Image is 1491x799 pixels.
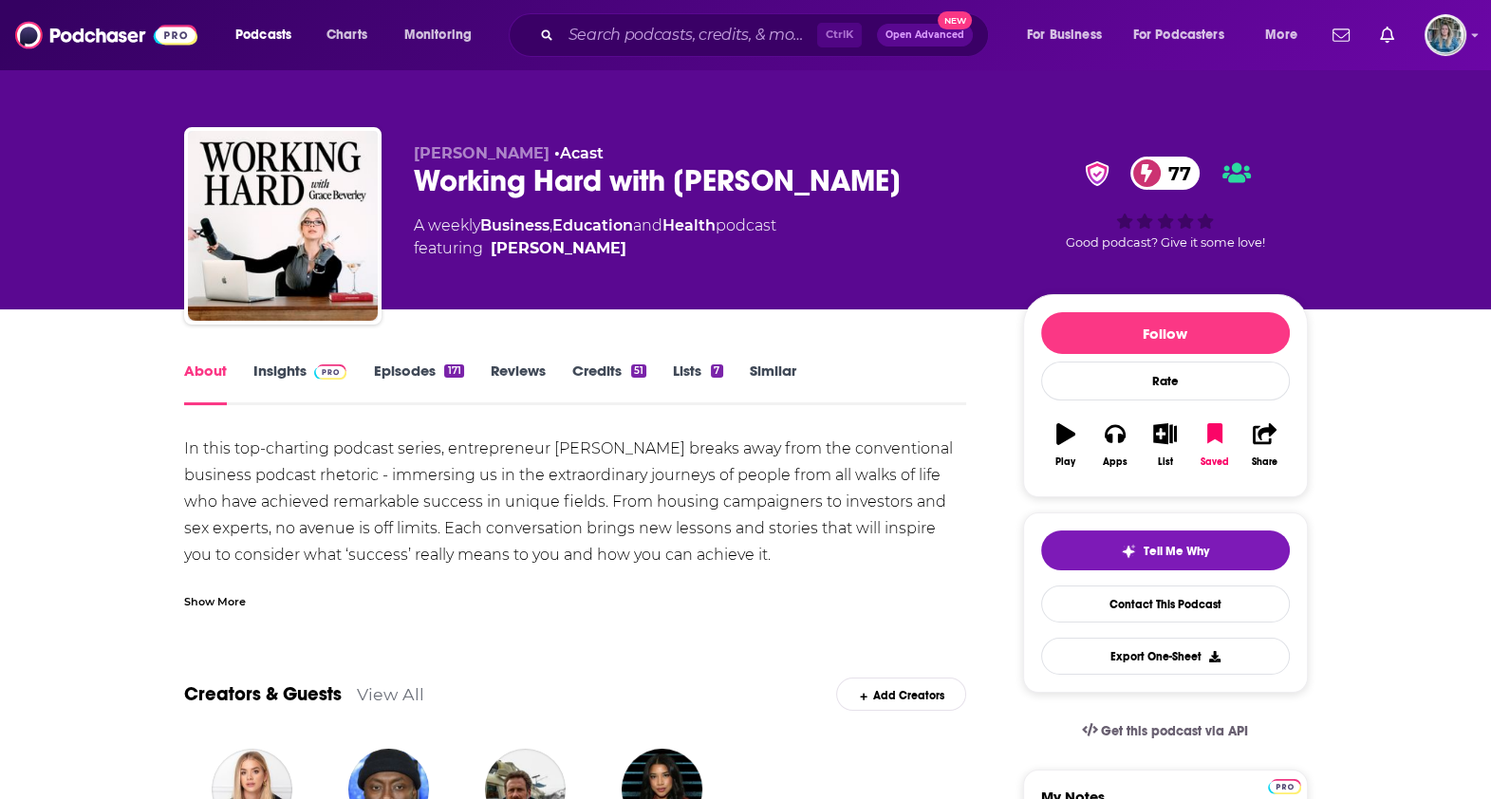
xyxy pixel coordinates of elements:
button: Play [1041,411,1090,479]
div: Add Creators [836,678,966,711]
div: Apps [1103,456,1128,468]
div: 51 [631,364,646,378]
div: Play [1055,456,1075,468]
div: List [1158,456,1173,468]
a: Episodes171 [373,362,463,405]
img: tell me why sparkle [1121,544,1136,559]
span: Good podcast? Give it some love! [1066,235,1265,250]
button: open menu [1014,20,1126,50]
span: 77 [1149,157,1201,190]
img: User Profile [1425,14,1466,56]
span: More [1265,22,1297,48]
a: 77 [1130,157,1201,190]
button: List [1140,411,1189,479]
a: Similar [750,362,796,405]
div: Share [1252,456,1277,468]
a: Business [480,216,550,234]
span: Tell Me Why [1144,544,1209,559]
a: Creators & Guests [184,682,342,706]
a: Grace Beverley [491,237,626,260]
span: For Business [1027,22,1102,48]
span: featuring [414,237,776,260]
a: Pro website [1268,776,1301,794]
img: Podchaser Pro [314,364,347,380]
span: For Podcasters [1133,22,1224,48]
img: verified Badge [1079,161,1115,186]
span: • [554,144,604,162]
span: , [550,216,552,234]
img: Podchaser Pro [1268,779,1301,794]
button: tell me why sparkleTell Me Why [1041,530,1290,570]
a: Credits51 [572,362,646,405]
button: open menu [1121,20,1252,50]
input: Search podcasts, credits, & more... [561,20,817,50]
button: open menu [222,20,316,50]
button: Show profile menu [1425,14,1466,56]
span: Monitoring [404,22,472,48]
div: 7 [711,364,722,378]
span: Logged in as EllaDavidson [1425,14,1466,56]
button: open menu [391,20,496,50]
a: Education [552,216,633,234]
button: Apps [1090,411,1140,479]
img: Working Hard with Grace Beverley [188,131,378,321]
a: Health [662,216,716,234]
a: Show notifications dropdown [1325,19,1357,51]
div: A weekly podcast [414,214,776,260]
button: Follow [1041,312,1290,354]
span: Podcasts [235,22,291,48]
button: Export One-Sheet [1041,638,1290,675]
a: Contact This Podcast [1041,585,1290,622]
button: Share [1239,411,1289,479]
img: Podchaser - Follow, Share and Rate Podcasts [15,17,197,53]
span: New [938,11,972,29]
div: Saved [1201,456,1229,468]
a: Lists7 [673,362,722,405]
a: View All [357,684,424,704]
span: [PERSON_NAME] [414,144,550,162]
a: Show notifications dropdown [1372,19,1402,51]
div: verified Badge77Good podcast? Give it some love! [1023,144,1308,262]
button: Open AdvancedNew [877,24,973,46]
a: Get this podcast via API [1067,708,1264,754]
span: Open Advanced [885,30,964,40]
div: 171 [444,364,463,378]
span: Ctrl K [817,23,862,47]
div: Search podcasts, credits, & more... [527,13,1007,57]
div: Rate [1041,362,1290,400]
button: Saved [1190,411,1239,479]
a: InsightsPodchaser Pro [253,362,347,405]
span: and [633,216,662,234]
span: Get this podcast via API [1101,723,1248,739]
a: About [184,362,227,405]
span: Charts [326,22,367,48]
a: Charts [314,20,379,50]
a: Acast [560,144,604,162]
a: Reviews [491,362,546,405]
button: open menu [1252,20,1321,50]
